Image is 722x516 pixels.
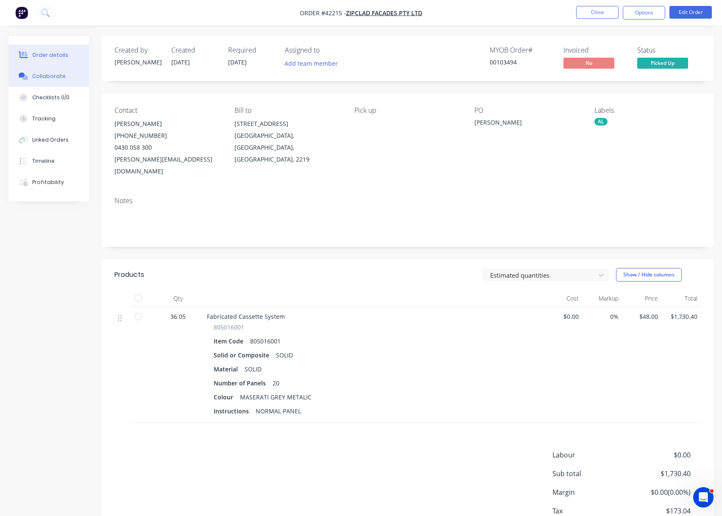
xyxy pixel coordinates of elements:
[582,290,622,307] div: Markup
[8,151,89,172] button: Timeline
[546,312,579,321] span: $0.00
[114,46,161,54] div: Created by
[228,58,247,66] span: [DATE]
[693,487,714,508] iframe: Intercom live chat
[214,363,241,375] div: Material
[8,66,89,87] button: Collaborate
[153,290,203,307] div: Qty
[32,136,69,144] div: Linked Orders
[354,106,461,114] div: Pick up
[474,106,581,114] div: PO
[637,58,688,70] button: Picked Up
[661,290,701,307] div: Total
[594,118,608,126] div: AL
[552,450,628,460] span: Labour
[8,172,89,193] button: Profitability
[637,58,688,68] span: Picked Up
[623,6,665,20] button: Options
[32,157,55,165] div: Timeline
[32,51,68,59] div: Order details
[228,46,275,54] div: Required
[285,46,370,54] div: Assigned to
[207,312,285,321] span: Fabricated Cassette System
[32,179,64,186] div: Profitability
[214,335,247,347] div: Item Code
[214,349,273,361] div: Solid or Composite
[285,58,343,69] button: Add team member
[616,268,682,282] button: Show / Hide columns
[114,270,144,280] div: Products
[585,312,618,321] span: 0%
[622,290,661,307] div: Price
[669,6,712,19] button: Edit Order
[563,58,614,68] span: No
[543,290,582,307] div: Cost
[490,58,553,67] div: 00103494
[490,46,553,54] div: MYOB Order #
[32,73,66,80] div: Collaborate
[234,106,341,114] div: Bill to
[32,94,70,101] div: Checklists 0/0
[214,323,244,332] span: 805016001
[114,118,221,177] div: [PERSON_NAME][PHONE_NUMBER]0430 058 300[PERSON_NAME][EMAIL_ADDRESS][DOMAIN_NAME]
[214,391,237,403] div: Colour
[576,6,619,19] button: Close
[170,312,186,321] span: 36.05
[552,487,628,497] span: Margin
[474,118,580,130] div: [PERSON_NAME]
[628,487,691,497] span: $0.00 ( 0.00 %)
[8,87,89,108] button: Checklists 0/0
[252,405,304,417] div: NORMAL PANEL
[114,197,701,205] div: Notes
[280,58,343,69] button: Add team member
[8,45,89,66] button: Order details
[114,118,221,130] div: [PERSON_NAME]
[171,46,218,54] div: Created
[273,349,296,361] div: SOLID
[214,405,252,417] div: Instructions
[594,106,701,114] div: Labels
[552,506,628,516] span: Tax
[346,9,422,17] a: Zipclad Facades Pty Ltd
[237,391,315,403] div: MASERATI GREY METALIC
[552,469,628,479] span: Sub total
[234,118,341,165] div: [STREET_ADDRESS][GEOGRAPHIC_DATA], [GEOGRAPHIC_DATA], [GEOGRAPHIC_DATA], 2219
[628,469,691,479] span: $1,730.40
[247,335,284,347] div: 805016001
[171,58,190,66] span: [DATE]
[8,108,89,129] button: Tracking
[563,46,627,54] div: Invoiced
[114,106,221,114] div: Contact
[628,450,691,460] span: $0.00
[665,312,697,321] span: $1,730.40
[241,363,265,375] div: SOLID
[300,9,346,17] span: Order #42215 -
[32,115,56,123] div: Tracking
[114,153,221,177] div: [PERSON_NAME][EMAIL_ADDRESS][DOMAIN_NAME]
[625,312,658,321] span: $48.00
[15,6,28,19] img: Factory
[8,129,89,151] button: Linked Orders
[114,130,221,142] div: [PHONE_NUMBER]
[628,506,691,516] span: $173.04
[214,377,269,389] div: Number of Panels
[114,58,161,67] div: [PERSON_NAME]
[637,46,701,54] div: Status
[269,377,283,389] div: 20
[234,130,341,165] div: [GEOGRAPHIC_DATA], [GEOGRAPHIC_DATA], [GEOGRAPHIC_DATA], 2219
[114,142,221,153] div: 0430 058 300
[234,118,341,130] div: [STREET_ADDRESS]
